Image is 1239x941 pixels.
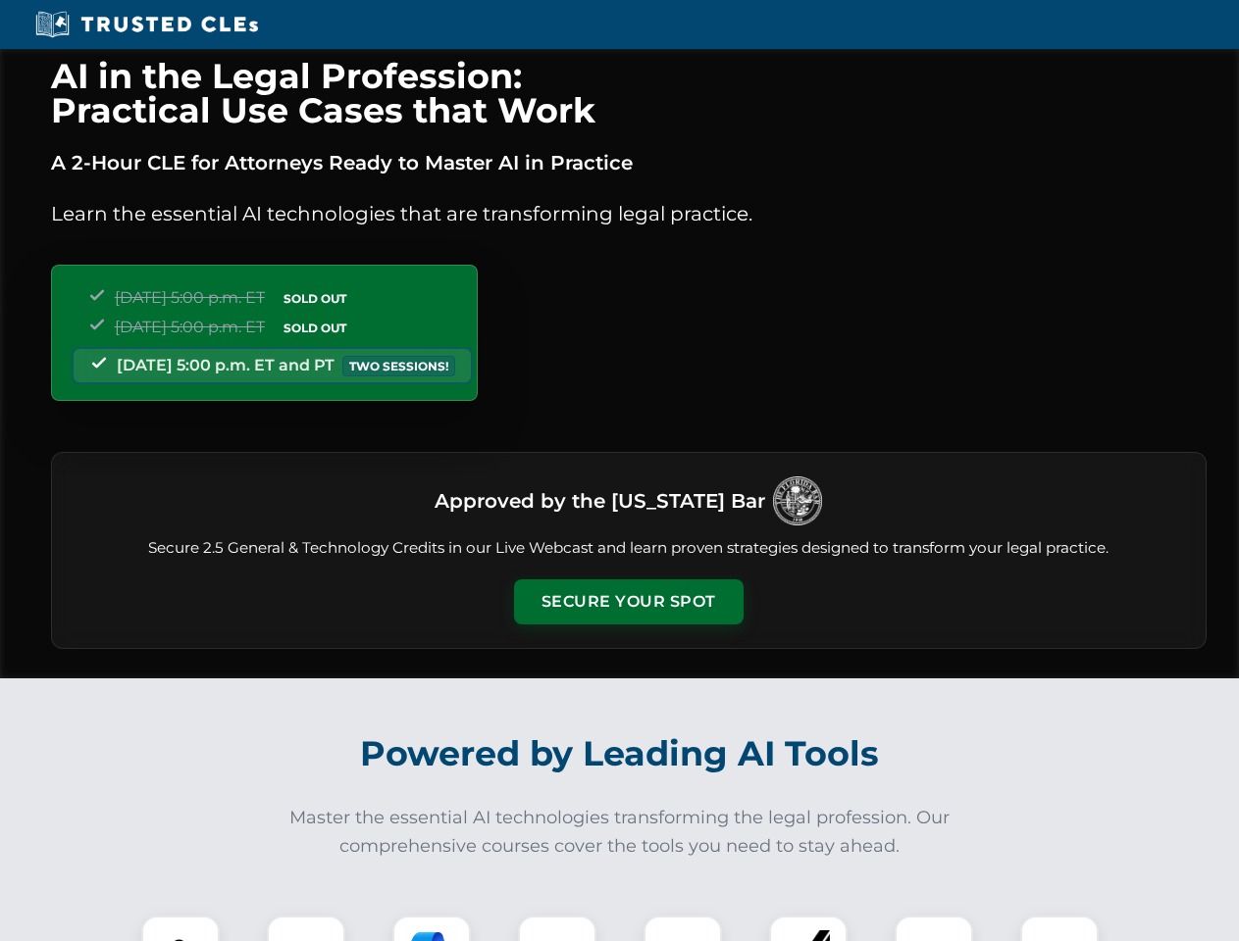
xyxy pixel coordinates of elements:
p: Learn the essential AI technologies that are transforming legal practice. [51,198,1207,229]
span: SOLD OUT [277,318,353,338]
span: [DATE] 5:00 p.m. ET [115,288,265,307]
span: SOLD OUT [277,288,353,309]
p: Secure 2.5 General & Technology Credits in our Live Webcast and learn proven strategies designed ... [76,537,1182,560]
img: Trusted CLEs [29,10,264,39]
p: Master the essential AI technologies transforming the legal profession. Our comprehensive courses... [277,804,963,861]
button: Secure Your Spot [514,579,744,624]
h2: Powered by Leading AI Tools [77,719,1163,788]
p: A 2-Hour CLE for Attorneys Ready to Master AI in Practice [51,147,1207,178]
img: Logo [773,476,822,525]
span: [DATE] 5:00 p.m. ET [115,318,265,336]
h1: AI in the Legal Profession: Practical Use Cases that Work [51,59,1207,127]
h3: Approved by the [US_STATE] Bar [435,483,765,519]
